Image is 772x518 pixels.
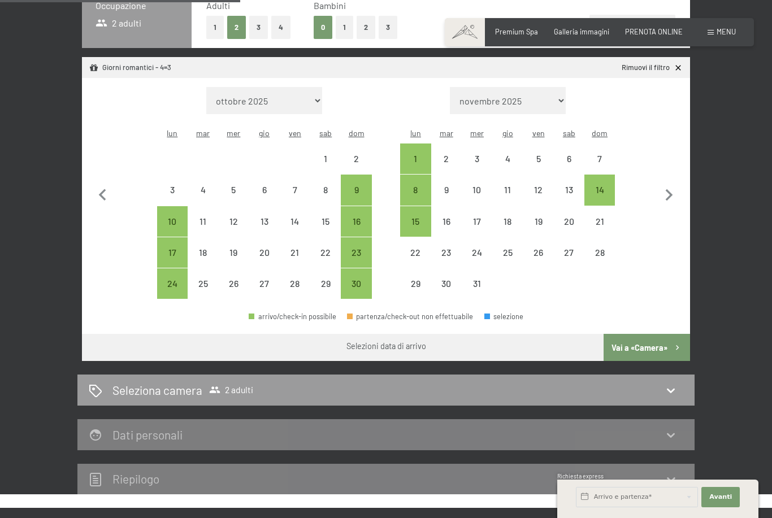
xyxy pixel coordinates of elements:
div: arrivo/check-in non effettuabile [341,143,371,174]
div: Wed Nov 05 2025 [218,175,249,205]
div: Fri Nov 21 2025 [280,237,310,268]
div: Mon Dec 01 2025 [400,143,431,174]
abbr: martedì [196,128,210,138]
div: Thu Dec 18 2025 [492,206,523,237]
abbr: sabato [319,128,332,138]
div: 9 [432,185,461,214]
div: arrivo/check-in non effettuabile [462,143,492,174]
div: Sat Dec 13 2025 [554,175,584,205]
div: Tue Nov 04 2025 [188,175,218,205]
button: Vai a «Camera» [604,334,690,361]
h2: Dati personali [112,428,183,442]
div: arrivo/check-in non effettuabile [218,268,249,299]
div: Sun Dec 14 2025 [584,175,615,205]
div: Sat Nov 08 2025 [310,175,341,205]
div: Fri Dec 26 2025 [523,237,553,268]
abbr: martedì [440,128,453,138]
abbr: venerdì [532,128,545,138]
div: Thu Dec 04 2025 [492,143,523,174]
div: 1 [401,154,430,182]
div: Selezioni data di arrivo [346,341,426,352]
div: arrivo/check-in non effettuabile [462,268,492,299]
div: arrivo/check-in non effettuabile [523,237,553,268]
div: Tue Nov 11 2025 [188,206,218,237]
div: arrivo/check-in possibile [584,175,615,205]
div: arrivo/check-in non effettuabile [523,143,553,174]
abbr: domenica [349,128,365,138]
abbr: mercoledì [227,128,240,138]
div: Sat Nov 29 2025 [310,268,341,299]
div: arrivo/check-in non effettuabile [310,237,341,268]
div: 17 [158,248,187,276]
div: arrivo/check-in non effettuabile [492,206,523,237]
a: Premium Spa [495,27,538,36]
div: arrivo/check-in non effettuabile [249,175,280,205]
div: 16 [342,217,370,245]
div: Wed Nov 26 2025 [218,268,249,299]
span: 2 adulti [96,17,141,29]
div: arrivo/check-in non effettuabile [523,206,553,237]
div: arrivo/check-in non effettuabile [462,206,492,237]
div: 16 [432,217,461,245]
div: Wed Dec 24 2025 [462,237,492,268]
h2: Riepilogo [112,472,159,486]
div: arrivo/check-in non effettuabile [584,237,615,268]
button: Mese successivo [657,87,681,299]
div: arrivo/check-in non effettuabile [554,206,584,237]
div: 19 [524,217,552,245]
div: Sun Dec 07 2025 [584,143,615,174]
div: 5 [524,154,552,182]
div: Sat Dec 06 2025 [554,143,584,174]
div: arrivo/check-in non effettuabile [554,175,584,205]
button: 4 [271,16,290,39]
div: 20 [555,217,583,245]
span: 2 adulti [209,384,253,395]
div: arrivo/check-in non effettuabile [280,175,310,205]
div: Wed Dec 31 2025 [462,268,492,299]
div: Fri Nov 14 2025 [280,206,310,237]
div: 28 [585,248,614,276]
div: Thu Nov 20 2025 [249,237,280,268]
abbr: lunedì [167,128,177,138]
div: arrivo/check-in non effettuabile [554,237,584,268]
div: arrivo/check-in non effettuabile [462,175,492,205]
div: arrivo/check-in non effettuabile [157,175,188,205]
button: 3 [379,16,397,39]
svg: Pacchetto/offerta [89,63,99,73]
div: 15 [401,217,430,245]
div: Wed Dec 10 2025 [462,175,492,205]
div: 14 [585,185,614,214]
div: 12 [219,217,248,245]
button: 2 [227,16,246,39]
div: Fri Dec 19 2025 [523,206,553,237]
button: Avanti [701,487,740,507]
div: 12 [524,185,552,214]
span: Galleria immagini [554,27,609,36]
div: Mon Nov 03 2025 [157,175,188,205]
div: Sun Nov 30 2025 [341,268,371,299]
div: 5 [219,185,248,214]
div: Sat Nov 22 2025 [310,237,341,268]
div: arrivo/check-in non effettuabile [492,237,523,268]
span: Richiesta express [557,473,604,480]
button: Aggiungi camera [589,15,675,40]
div: Sat Nov 01 2025 [310,143,341,174]
div: 11 [189,217,217,245]
div: Tue Nov 25 2025 [188,268,218,299]
div: arrivo/check-in non effettuabile [584,206,615,237]
div: 10 [463,185,491,214]
div: Fri Dec 12 2025 [523,175,553,205]
div: Thu Nov 27 2025 [249,268,280,299]
div: 26 [219,279,248,307]
div: Thu Dec 25 2025 [492,237,523,268]
div: arrivo/check-in non effettuabile [188,268,218,299]
div: 21 [585,217,614,245]
div: Mon Dec 08 2025 [400,175,431,205]
div: arrivo/check-in non effettuabile [400,237,431,268]
h2: Seleziona camera [112,382,202,398]
div: 1 [311,154,340,182]
div: arrivo/check-in non effettuabile [188,175,218,205]
abbr: domenica [592,128,608,138]
div: arrivo/check-in non effettuabile [492,143,523,174]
